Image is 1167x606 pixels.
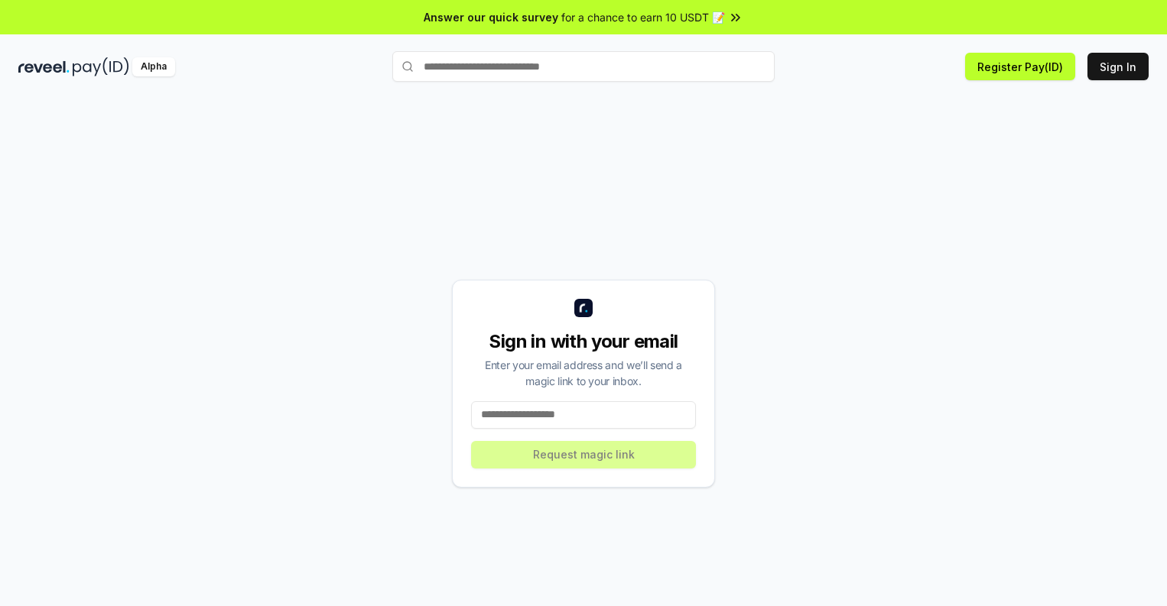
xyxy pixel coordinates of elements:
button: Register Pay(ID) [965,53,1075,80]
img: reveel_dark [18,57,70,76]
span: for a chance to earn 10 USDT 📝 [561,9,725,25]
button: Sign In [1087,53,1149,80]
div: Alpha [132,57,175,76]
div: Enter your email address and we’ll send a magic link to your inbox. [471,357,696,389]
img: pay_id [73,57,129,76]
div: Sign in with your email [471,329,696,354]
span: Answer our quick survey [424,9,558,25]
img: logo_small [574,299,593,317]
